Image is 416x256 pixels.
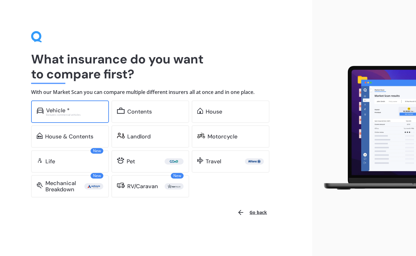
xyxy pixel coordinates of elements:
[45,133,93,140] div: House & Contents
[197,157,203,164] img: travel.bdda8d6aa9c3f12c5fe2.svg
[31,52,281,81] h1: What insurance do you want to compare first?
[166,158,182,165] img: Cove.webp
[45,158,55,165] div: Life
[127,133,151,140] div: Landlord
[127,183,158,189] div: RV/Caravan
[171,173,184,179] span: New
[206,109,222,115] div: House
[117,157,124,164] img: pet.71f96884985775575a0d.svg
[111,150,189,173] a: Pet
[46,114,103,116] div: Excludes commercial vehicles
[45,180,84,193] div: Mechanical Breakdown
[37,133,43,139] img: home-and-contents.b802091223b8502ef2dd.svg
[86,183,102,189] img: Autosure.webp
[197,133,205,139] img: motorbike.c49f395e5a6966510904.svg
[127,158,135,165] div: Pet
[91,148,103,154] span: New
[127,109,152,115] div: Contents
[37,157,43,164] img: life.f720d6a2d7cdcd3ad642.svg
[233,205,271,220] button: Go back
[317,63,416,193] img: laptop.webp
[117,182,125,189] img: rv.0245371a01b30db230af.svg
[117,133,125,139] img: landlord.470ea2398dcb263567d0.svg
[117,108,125,114] img: content.01f40a52572271636b6f.svg
[37,182,43,189] img: mbi.6615ef239df2212c2848.svg
[208,133,237,140] div: Motorcycle
[246,158,263,165] img: Allianz.webp
[197,108,203,114] img: home.91c183c226a05b4dc763.svg
[206,158,221,165] div: Travel
[91,173,103,179] span: New
[46,107,70,114] div: Vehicle *
[37,108,44,114] img: car.f15378c7a67c060ca3f3.svg
[31,89,281,95] h4: With our Market Scan you can compare multiple different insurers all at once and in one place.
[166,183,182,189] img: Star.webp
